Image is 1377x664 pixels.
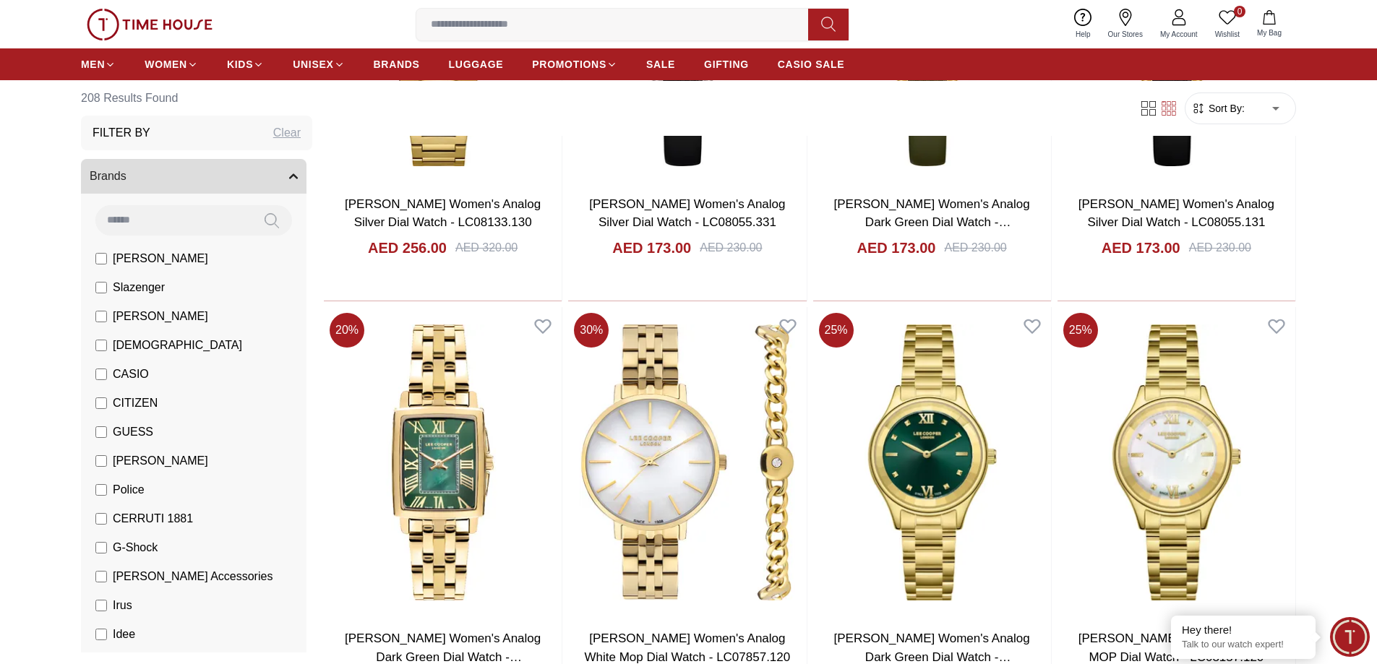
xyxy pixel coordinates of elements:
[1330,617,1370,657] div: Chat Widget
[227,57,253,72] span: KIDS
[81,57,105,72] span: MEN
[374,51,420,77] a: BRANDS
[113,597,132,614] span: Irus
[1206,6,1248,43] a: 0Wishlist
[449,57,504,72] span: LUGGAGE
[81,51,116,77] a: MEN
[227,51,264,77] a: KIDS
[145,51,198,77] a: WOMEN
[449,51,504,77] a: LUGGAGE
[95,455,107,467] input: [PERSON_NAME]
[778,51,845,77] a: CASIO SALE
[87,9,213,40] img: ...
[568,307,806,618] img: Lee Cooper Women's Analog White Mop Dial Watch - LC07857.120
[113,481,145,499] span: Police
[455,239,518,256] div: AED 320.00
[585,631,791,664] a: [PERSON_NAME] Women's Analog White Mop Dial Watch - LC07857.120
[704,57,749,72] span: GIFTING
[93,124,150,142] h3: Filter By
[532,51,617,77] a: PROMOTIONS
[95,571,107,582] input: [PERSON_NAME] Accessories
[1067,6,1099,43] a: Help
[113,250,208,267] span: [PERSON_NAME]
[113,308,208,325] span: [PERSON_NAME]
[113,539,158,556] span: G-Shock
[95,513,107,525] input: CERRUTI 1881
[95,397,107,409] input: CITIZEN
[813,307,1051,618] img: Lee Cooper Women's Analog Dark Green Dial Watch - LC08157.170
[1209,29,1245,40] span: Wishlist
[857,238,936,258] h4: AED 173.00
[113,279,165,296] span: Slazenger
[113,423,153,441] span: GUESS
[1058,307,1295,618] img: Lee Cooper Women's Analog MOP Dial Watch - LC08157.120
[95,542,107,553] input: G-Shock
[1251,27,1287,38] span: My Bag
[1234,6,1245,17] span: 0
[778,57,845,72] span: CASIO SALE
[1063,313,1098,348] span: 25 %
[1102,238,1180,258] h4: AED 173.00
[113,452,208,470] span: [PERSON_NAME]
[113,626,135,643] span: Idee
[1102,29,1149,40] span: Our Stores
[95,629,107,640] input: Idee
[1099,6,1151,43] a: Our Stores
[95,600,107,611] input: Irus
[113,568,273,585] span: [PERSON_NAME] Accessories
[90,168,126,185] span: Brands
[81,159,306,194] button: Brands
[273,124,301,142] div: Clear
[330,313,364,348] span: 20 %
[95,484,107,496] input: Police
[113,510,193,527] span: CERRUTI 1881
[95,282,107,293] input: Slazenger
[833,197,1029,248] a: [PERSON_NAME] Women's Analog Dark Green Dial Watch - LC08055.177
[646,51,675,77] a: SALE
[532,57,606,72] span: PROMOTIONS
[704,51,749,77] a: GIFTING
[293,51,344,77] a: UNISEX
[589,197,785,230] a: [PERSON_NAME] Women's Analog Silver Dial Watch - LC08055.331
[646,57,675,72] span: SALE
[113,366,149,383] span: CASIO
[574,313,609,348] span: 30 %
[819,313,854,348] span: 25 %
[95,253,107,264] input: [PERSON_NAME]
[1154,29,1204,40] span: My Account
[345,197,541,230] a: [PERSON_NAME] Women's Analog Silver Dial Watch - LC08133.130
[1191,101,1245,116] button: Sort By:
[1189,239,1251,256] div: AED 230.00
[1206,101,1245,116] span: Sort By:
[113,394,158,412] span: CITIZEN
[374,57,420,72] span: BRANDS
[944,239,1006,256] div: AED 230.00
[1078,197,1274,230] a: [PERSON_NAME] Women's Analog Silver Dial Watch - LC08055.131
[1070,29,1097,40] span: Help
[95,311,107,322] input: [PERSON_NAME]
[95,340,107,351] input: [DEMOGRAPHIC_DATA]
[81,81,312,116] h6: 208 Results Found
[293,57,333,72] span: UNISEX
[95,368,107,380] input: CASIO
[95,426,107,438] input: GUESS
[1078,631,1274,664] a: [PERSON_NAME] Women's Analog MOP Dial Watch - LC08157.120
[700,239,762,256] div: AED 230.00
[1182,639,1305,651] p: Talk to our watch expert!
[324,307,562,618] img: Lee Cooper Women's Analog Dark Green Dial Watch - LC07940.170
[113,337,242,354] span: [DEMOGRAPHIC_DATA]
[145,57,187,72] span: WOMEN
[612,238,691,258] h4: AED 173.00
[1248,7,1290,41] button: My Bag
[368,238,447,258] h4: AED 256.00
[1182,623,1305,637] div: Hey there!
